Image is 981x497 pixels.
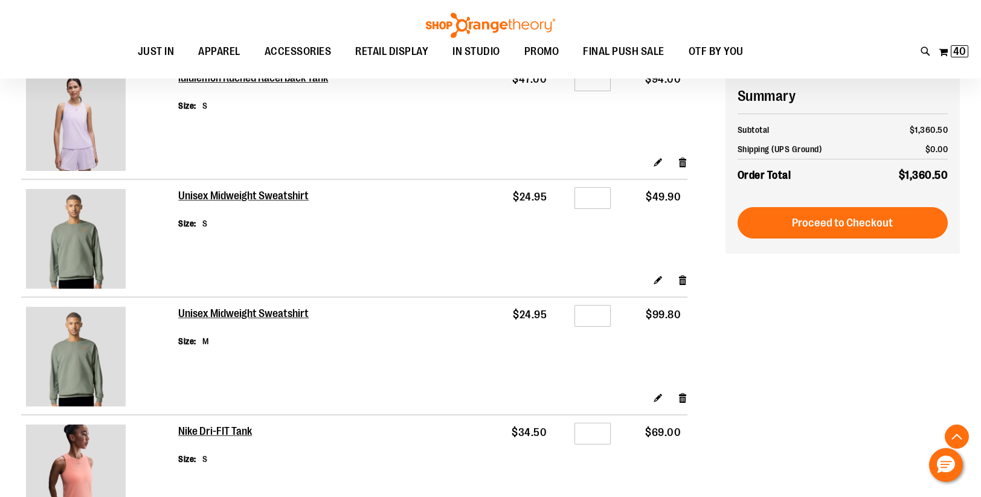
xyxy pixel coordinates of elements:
button: Hello, have a question? Let’s chat. [929,448,963,482]
a: APPAREL [186,38,252,66]
a: Unisex Midweight Sweatshirt [26,189,173,292]
dt: Size [178,335,196,347]
span: (UPS Ground) [771,144,822,154]
span: IN STUDIO [452,38,500,65]
button: Back To Top [945,425,969,449]
span: $99.80 [646,309,681,321]
dt: Size [178,217,196,229]
span: $47.00 [512,73,547,85]
a: Unisex Midweight Sweatshirt [26,307,173,409]
a: PROMO [512,38,571,66]
h2: Summary [738,86,948,106]
a: Nike Dri-FIT Tank [178,425,252,438]
a: Remove item [678,274,688,286]
span: PROMO [524,38,559,65]
a: RETAIL DISPLAY [343,38,440,66]
a: lululemon Ruched Racerback Tank [26,71,173,174]
span: APPAREL [198,38,240,65]
span: $1,360.50 [910,125,948,135]
button: Proceed to Checkout [738,207,948,239]
span: FINAL PUSH SALE [583,38,664,65]
a: ACCESSORIES [252,38,344,66]
a: OTF BY YOU [677,38,756,66]
img: Shop Orangetheory [424,13,557,38]
span: OTF BY YOU [689,38,744,65]
span: Shipping [738,144,770,154]
img: Unisex Midweight Sweatshirt [26,189,126,289]
strong: Order Total [738,166,791,184]
span: $0.00 [925,144,948,154]
dd: S [202,453,208,465]
span: $49.90 [646,191,681,203]
a: JUST IN [126,38,187,66]
span: $69.00 [645,426,681,438]
span: $94.00 [645,73,681,85]
img: Unisex Midweight Sweatshirt [26,307,126,406]
span: 40 [953,45,966,57]
span: $24.95 [513,309,547,321]
dd: S [202,217,208,229]
dt: Size [178,453,196,465]
a: Remove item [678,156,688,168]
a: Remove item [678,391,688,404]
a: FINAL PUSH SALE [571,38,677,66]
a: IN STUDIO [440,38,512,66]
span: $1,360.50 [899,169,948,181]
img: lululemon Ruched Racerback Tank [26,71,126,171]
dt: Size [178,100,196,112]
span: RETAIL DISPLAY [355,38,428,65]
th: Subtotal [738,120,870,139]
span: JUST IN [138,38,175,65]
span: $24.95 [513,191,547,203]
a: Unisex Midweight Sweatshirt [178,190,310,203]
dd: S [202,100,208,112]
a: Unisex Midweight Sweatshirt [178,307,310,321]
span: Proceed to Checkout [792,216,893,229]
dd: M [202,335,209,347]
span: ACCESSORIES [265,38,332,65]
span: $34.50 [512,426,547,438]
